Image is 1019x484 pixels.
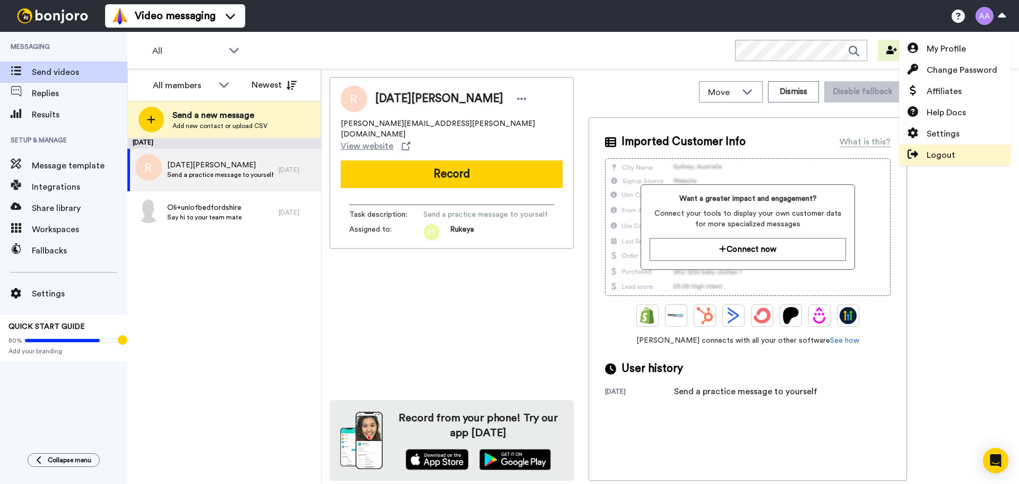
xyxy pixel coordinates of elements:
[279,208,316,217] div: [DATE]
[32,159,127,172] span: Message template
[167,171,273,179] span: Send a practice message to yourself
[153,79,213,92] div: All members
[8,347,119,355] span: Add your branding
[8,336,22,345] span: 80%
[899,123,1011,145] a: Settings
[341,118,563,140] span: [PERSON_NAME][EMAIL_ADDRESS][PERSON_NAME][DOMAIN_NAME]
[135,154,162,181] img: r.png
[782,307,799,324] img: Patreon
[375,91,503,107] span: [DATE][PERSON_NAME]
[605,387,674,398] div: [DATE]
[621,134,746,150] span: Imported Customer Info
[279,166,316,174] div: [DATE]
[479,449,551,470] img: playstore
[899,38,1011,60] a: My Profile
[927,64,997,77] span: Change Password
[32,108,127,121] span: Results
[32,287,127,300] span: Settings
[639,307,656,324] img: Shopify
[824,81,901,103] button: Disable fallback
[983,448,1008,473] div: Open Intercom Messenger
[650,208,845,230] span: Connect your tools to display your own customer data for more specialized messages
[167,213,241,222] span: Say hi to your team mate
[450,224,474,240] span: Rukeya
[899,81,1011,102] a: Affiliates
[32,223,127,236] span: Workspaces
[424,209,548,220] span: Send a practice message to yourself
[32,181,127,193] span: Integrations
[696,307,713,324] img: Hubspot
[48,456,91,464] span: Collapse menu
[878,40,930,61] button: Invite
[768,81,819,103] button: Dismiss
[621,361,683,377] span: User history
[32,66,127,79] span: Send videos
[152,45,223,57] span: All
[811,307,828,324] img: Drip
[650,193,845,204] span: Want a greater impact and engagement?
[167,160,273,171] span: [DATE][PERSON_NAME]
[341,86,367,112] img: Image of Noel Douglas
[725,307,742,324] img: ActiveCampaign
[127,138,321,149] div: [DATE]
[349,224,424,240] span: Assigned to:
[840,135,891,148] div: What is this?
[899,102,1011,123] a: Help Docs
[8,323,85,330] span: QUICK START GUIDE
[118,335,127,345] div: Tooltip anchor
[13,9,92,23] img: bj-logo-header-white.svg
[341,140,410,152] a: View website
[340,412,383,469] img: download
[341,140,393,152] span: View website
[840,307,857,324] img: GoHighLevel
[650,238,845,261] button: Connect now
[424,224,439,240] img: rs.png
[341,160,563,188] button: Record
[708,86,737,99] span: Move
[754,307,771,324] img: ConvertKit
[172,109,267,122] span: Send a new message
[32,244,127,257] span: Fallbacks
[393,411,563,440] h4: Record from your phone! Try our app [DATE]
[32,87,127,100] span: Replies
[349,209,424,220] span: Task description :
[899,60,1011,81] a: Change Password
[32,202,127,215] span: Share library
[172,122,267,130] span: Add new contact or upload CSV
[830,337,859,344] a: See how
[111,7,128,24] img: vm-color.svg
[899,145,1011,166] a: Logout
[244,74,305,96] button: Newest
[927,149,955,162] span: Logout
[668,307,685,324] img: Ontraport
[605,335,891,346] span: [PERSON_NAME] connects with all your other software
[927,106,966,119] span: Help Docs
[927,85,962,98] span: Affiliates
[405,449,469,470] img: appstore
[135,197,162,223] img: 4a304904d5f15df31f9274e59574bfe2_f1e6d636ea344d2bb3aa349414f1f7f9eee84fc20daa722296
[927,43,966,55] span: My Profile
[135,9,215,23] span: Video messaging
[927,128,960,140] span: Settings
[28,453,100,467] button: Collapse menu
[674,385,817,398] div: Send a practice message to yourself
[167,202,241,213] span: Oli+uniofbedfordshire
